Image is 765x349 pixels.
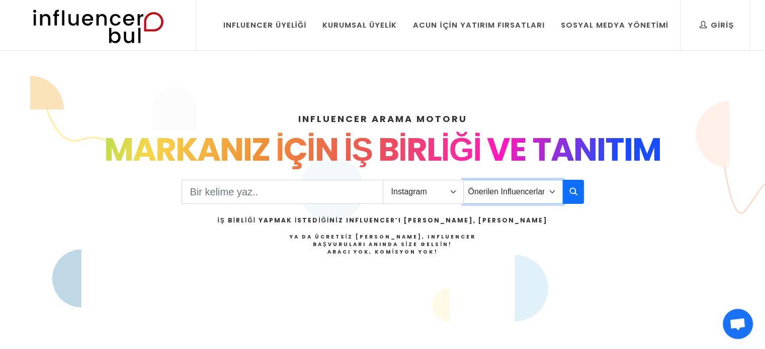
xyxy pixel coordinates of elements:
strong: Aracı Yok, Komisyon Yok! [327,248,438,256]
div: MARKANIZ İÇİN İŞ BİRLİĞİ VE TANITIM [57,126,709,174]
div: Giriş [700,20,734,31]
div: Acun İçin Yatırım Fırsatları [413,20,544,31]
div: Sosyal Medya Yönetimi [561,20,668,31]
h4: Ya da Ücretsiz [PERSON_NAME], Influencer Başvuruları Anında Size Gelsin! [217,233,547,256]
h4: INFLUENCER ARAMA MOTORU [57,112,709,126]
div: Kurumsal Üyelik [322,20,397,31]
div: Influencer Üyeliği [223,20,307,31]
div: Açık sohbet [723,309,753,339]
h2: İş Birliği Yapmak İstediğiniz Influencer’ı [PERSON_NAME], [PERSON_NAME] [217,216,547,225]
input: Search [182,180,383,204]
